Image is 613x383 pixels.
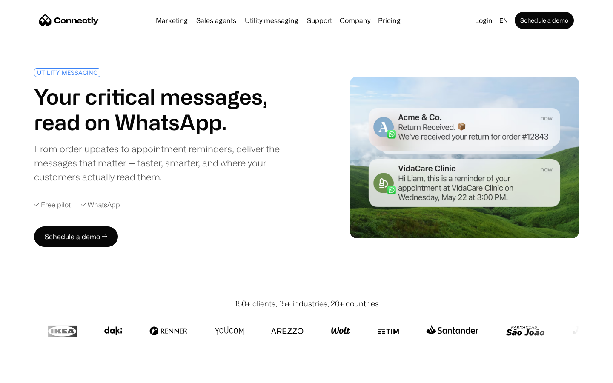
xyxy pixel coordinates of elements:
div: Company [340,14,370,26]
div: ✓ WhatsApp [81,201,120,209]
a: Utility messaging [241,17,302,24]
h1: Your critical messages, read on WhatsApp. [34,84,303,135]
ul: Language list [17,368,51,380]
a: Pricing [375,17,404,24]
div: UTILITY MESSAGING [37,69,97,76]
a: Sales agents [193,17,240,24]
div: en [499,14,508,26]
div: From order updates to appointment reminders, deliver the messages that matter — faster, smarter, ... [34,142,303,184]
a: Marketing [152,17,191,24]
div: 150+ clients, 15+ industries, 20+ countries [235,298,379,309]
aside: Language selected: English [9,367,51,380]
a: Login [472,14,496,26]
a: Schedule a demo [515,12,574,29]
div: ✓ Free pilot [34,201,71,209]
a: Support [304,17,335,24]
a: Schedule a demo → [34,226,118,247]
